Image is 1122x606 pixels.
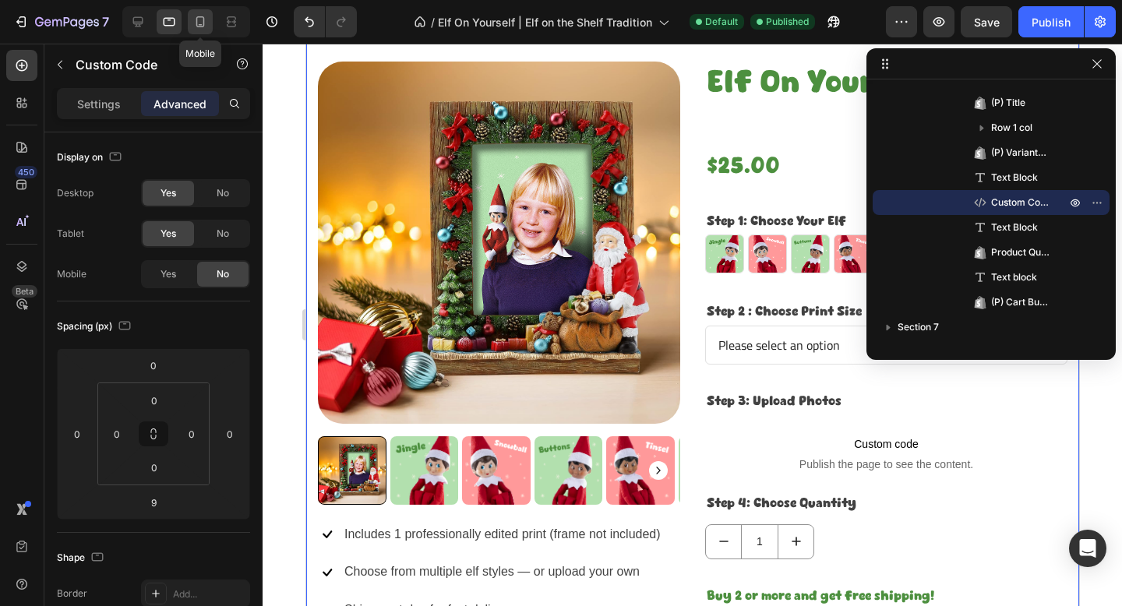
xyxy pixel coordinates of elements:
span: No [217,267,229,281]
div: Border [57,587,87,601]
span: Custom Code [991,195,1050,210]
span: Product Quantity [991,245,1050,260]
input: 9 [138,491,169,514]
div: $25.00 [399,109,475,140]
span: Publish the page to see the content. [399,413,761,428]
span: Text Block [991,170,1038,185]
div: 450 [15,166,37,178]
span: Row 1 col [991,120,1032,136]
div: Display on [57,147,125,168]
span: No [217,186,229,200]
span: Save [974,16,1000,29]
div: Beta [12,285,37,298]
input: 0px [180,422,203,446]
span: Elf On Yourself | Elf on the Shelf Tradition [438,14,652,30]
button: Save [961,6,1012,37]
input: 0px [139,456,170,479]
p: Ships next day for fast delivery [38,555,208,578]
div: Undo/Redo [294,6,357,37]
span: Yes [161,186,176,200]
span: Default [705,15,738,29]
p: Choose from multiple elf styles — or upload your own [38,517,333,540]
span: Published [766,15,809,29]
div: Desktop [57,186,93,200]
div: Open Intercom Messenger [1069,530,1106,567]
div: Add... [173,587,246,601]
p: Settings [77,96,121,112]
input: quantity [435,481,472,515]
button: decrement [400,481,435,515]
iframe: Design area [306,44,1079,606]
p: Buy 2 or more and get free shipping! [400,542,760,565]
p: Step 3: Upload Photos [400,347,760,370]
div: Spacing (px) [57,316,134,337]
p: Custom Code [76,55,208,74]
span: No [217,227,229,241]
button: 7 [6,6,116,37]
span: Yes [161,227,176,241]
p: 7 [102,12,109,31]
input: 0px [105,422,129,446]
span: / [431,14,435,30]
div: Shape [57,548,107,569]
span: Section 7 [898,319,939,335]
legend: Step 2 : Choose Print Size [399,256,557,282]
p: Includes 1 professionally edited print (frame not included) [38,480,355,502]
input: 0 [218,422,242,446]
legend: Step 1: Choose Your Elf [399,166,542,192]
div: Tablet [57,227,84,241]
span: Yes [161,267,176,281]
input: 0px [139,389,170,412]
div: Publish [1032,14,1071,30]
h2: Elf On Yourself [399,18,761,65]
span: (P) Variants & Swatches [991,145,1050,160]
button: Publish [1018,6,1084,37]
p: Step 4: Choose Quantity [400,449,760,472]
span: Custom code [399,391,761,410]
span: Text Block [991,220,1038,235]
button: increment [472,481,507,515]
span: Text block [991,270,1037,285]
input: 0 [138,354,169,377]
button: Carousel Next Arrow [343,418,362,436]
span: (P) Cart Button [991,294,1050,310]
div: Mobile [57,267,86,281]
p: Advanced [153,96,206,112]
span: (P) Title [991,95,1025,111]
input: 0 [65,422,89,446]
